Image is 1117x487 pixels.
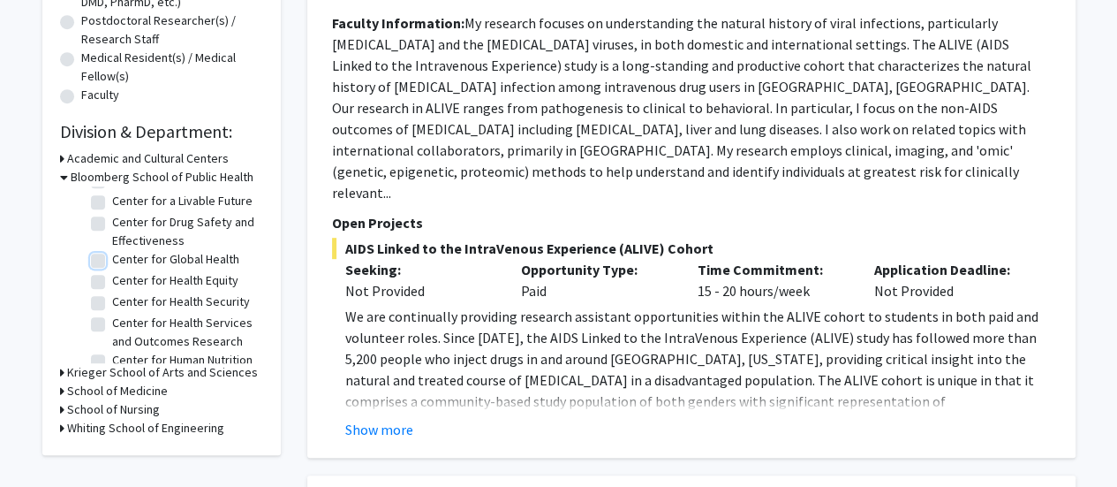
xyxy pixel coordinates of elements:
div: Not Provided [345,280,495,301]
label: Faculty [81,86,119,104]
span: AIDS Linked to the IntraVenous Experience (ALIVE) Cohort [332,238,1051,259]
label: Center for Drug Safety and Effectiveness [112,213,259,250]
h3: Academic and Cultural Centers [67,149,229,168]
h3: School of Nursing [67,400,160,419]
iframe: Chat [13,407,75,474]
label: Medical Resident(s) / Medical Fellow(s) [81,49,263,86]
h3: Bloomberg School of Public Health [71,168,253,186]
label: Center for Health Services and Outcomes Research [112,314,259,351]
p: Seeking: [345,259,495,280]
h2: Division & Department: [60,121,263,142]
label: Postdoctoral Researcher(s) / Research Staff [81,11,263,49]
p: Open Projects [332,212,1051,233]
h3: Krieger School of Arts and Sciences [67,363,258,382]
p: Time Commitment: [698,259,848,280]
fg-read-more: My research focuses on understanding the natural history of viral infections, particularly [MEDIC... [332,14,1031,202]
label: Center for Global Health [112,250,239,269]
label: Center for Health Equity [112,271,238,290]
p: Application Deadline: [874,259,1024,280]
div: Paid [508,259,684,301]
label: Center for a Livable Future [112,192,253,210]
label: Center for Health Security [112,293,250,311]
label: Center for Human Nutrition [112,351,253,369]
h3: Whiting School of Engineering [67,419,224,438]
h3: School of Medicine [67,382,168,400]
div: 15 - 20 hours/week [684,259,861,301]
button: Show more [345,419,413,440]
b: Faculty Information: [332,14,464,32]
p: Opportunity Type: [521,259,671,280]
div: Not Provided [861,259,1038,301]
